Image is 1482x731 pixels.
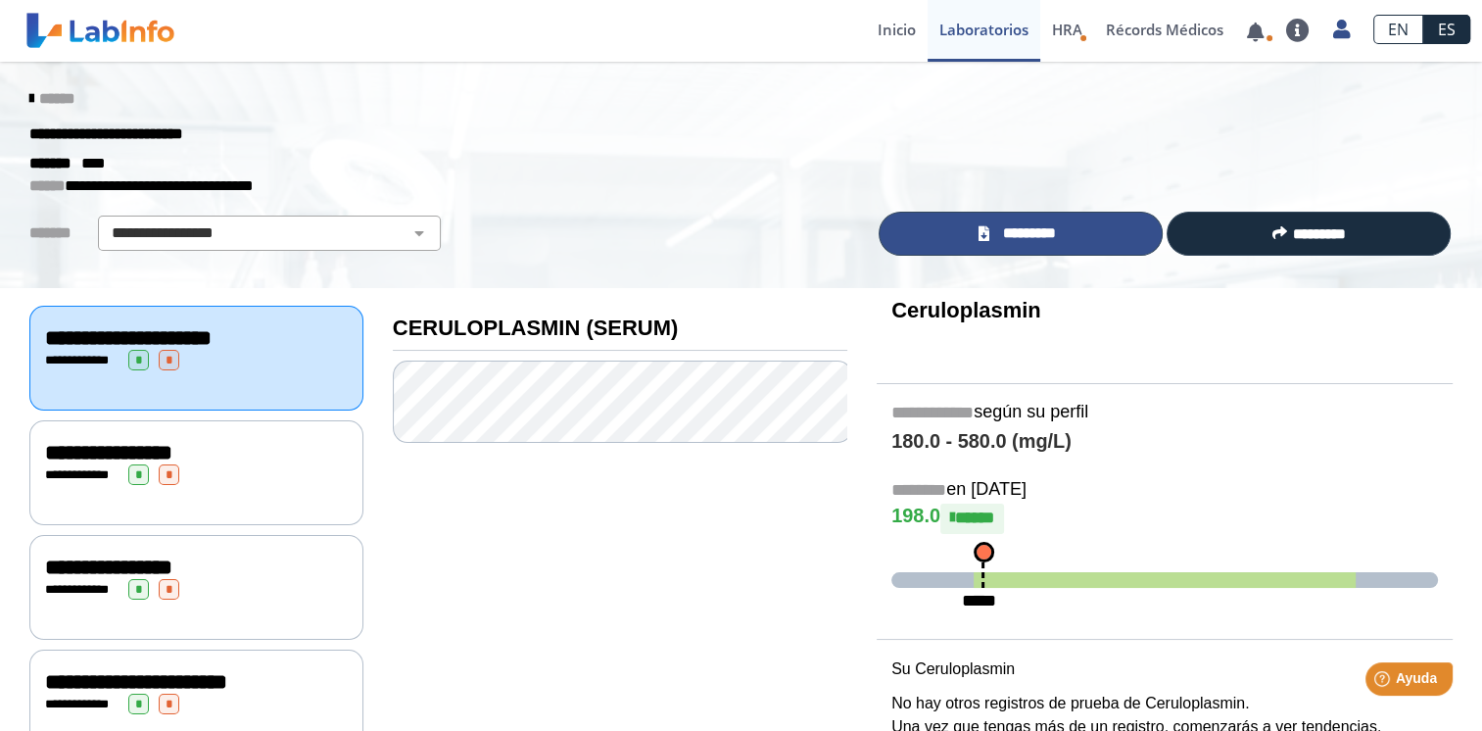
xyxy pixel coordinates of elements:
[891,430,1438,454] h4: 180.0 - 580.0 (mg/L)
[1052,20,1082,39] span: HRA
[891,402,1438,424] h5: según su perfil
[393,316,678,340] b: CERULOPLASMIN (SERUM)
[891,479,1438,502] h5: en [DATE]
[891,298,1040,322] b: Ceruloplasmin
[1423,15,1470,44] a: ES
[891,658,1438,681] p: Su Ceruloplasmin
[891,504,1438,533] h4: 198.0
[1308,655,1460,709] iframe: Help widget launcher
[1373,15,1423,44] a: EN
